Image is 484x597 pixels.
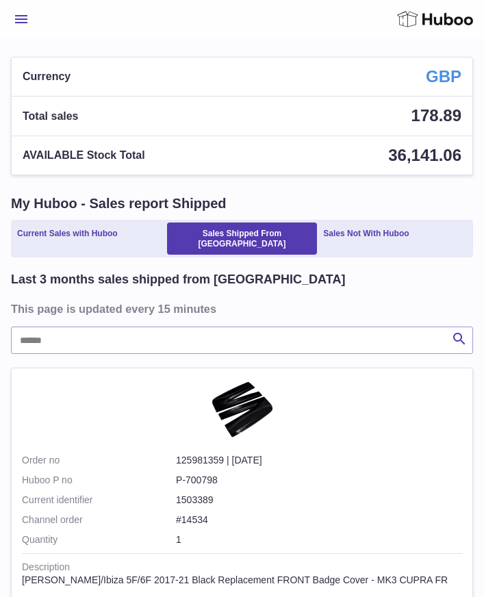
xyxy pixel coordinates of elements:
dt: Huboo P no [22,474,176,487]
strong: Description [22,561,176,574]
dd: #14534 [176,513,462,526]
span: Currency [23,69,71,84]
strong: Quantity [22,533,176,546]
div: 125981359 | [DATE] [22,454,462,467]
h1: My Huboo - Sales report Shipped [11,194,473,213]
img: $_1.PNG [208,379,277,440]
strong: Order no [22,454,176,467]
td: 1 [22,533,462,553]
span: Total sales [23,109,79,124]
h3: This page is updated every 15 minutes [11,301,470,316]
a: Sales Shipped From [GEOGRAPHIC_DATA] [167,223,318,255]
span: AVAILABLE Stock Total [23,148,145,163]
h2: Last 3 months sales shipped from [GEOGRAPHIC_DATA] [11,271,345,288]
span: 178.89 [411,106,461,125]
dd: 1503389 [176,494,462,507]
a: Total sales 178.89 [12,97,472,135]
dt: Channel order [22,513,176,526]
span: 36,141.06 [388,146,461,164]
a: Sales Not With Huboo [320,223,412,255]
dt: Current identifier [22,494,176,507]
a: Current Sales with Huboo [14,223,121,255]
dd: P-700798 [176,474,462,487]
strong: GBP [426,66,461,88]
div: [PERSON_NAME]/Ibiza 5F/6F 2017-21 Black Replacement FRONT Badge Cover - MK3 CUPRA FR [22,574,462,587]
a: AVAILABLE Stock Total 36,141.06 [12,136,472,175]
